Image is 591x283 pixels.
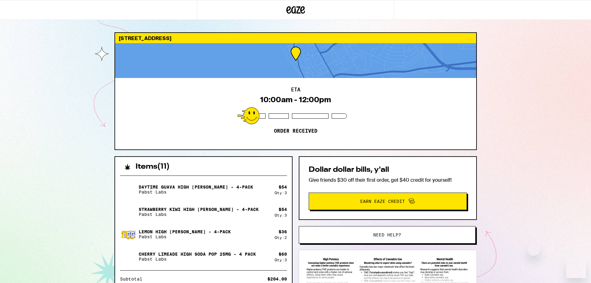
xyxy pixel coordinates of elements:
[120,277,147,281] div: Subtotal
[275,191,287,195] div: Qty: 3
[120,248,137,265] img: Cherry Limeade High Soda Pop 25mg - 4 Pack
[260,95,331,104] div: 10:00am - 12:00pm
[275,258,287,262] div: Qty: 3
[139,207,259,212] p: Strawberry Kiwi High [PERSON_NAME] - 4-Pack
[115,33,476,43] div: [STREET_ADDRESS]
[139,257,256,262] p: Pabst Labs
[139,234,231,239] p: Pabst Labs
[291,87,300,92] h2: ETA
[267,277,287,281] div: $204.00
[139,229,231,234] p: Lemon High [PERSON_NAME] - 4-Pack
[120,226,137,243] img: Lemon High Seltzer - 4-Pack
[279,252,287,257] div: $ 60
[136,163,170,171] h2: Items ( 11 )
[309,177,467,183] p: Give friends $30 off their first order, get $40 credit for yourself!
[373,233,401,237] span: Need help?
[139,252,256,257] p: Cherry Limeade High Soda Pop 25mg - 4 Pack
[274,128,317,134] p: Order received
[139,212,259,217] p: Pabst Labs
[528,243,540,256] iframe: Close message
[139,189,253,194] p: Pabst Labs
[360,199,405,203] span: Earn Eaze Credit
[566,258,586,278] iframe: Button to launch messaging window
[275,213,287,217] div: Qty: 3
[139,185,253,189] p: Daytime Guava High [PERSON_NAME] - 4-pack
[309,193,467,210] button: Earn Eaze Credit
[279,229,287,234] div: $ 36
[120,181,137,198] img: Daytime Guava High Seltzer - 4-pack
[279,207,287,212] div: $ 54
[309,166,467,174] h2: Dollar dollar bills, y'all
[120,203,137,221] img: Strawberry Kiwi High Seltzer - 4-Pack
[279,185,287,189] div: $ 54
[275,235,287,240] div: Qty: 2
[299,226,476,244] button: Need help?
